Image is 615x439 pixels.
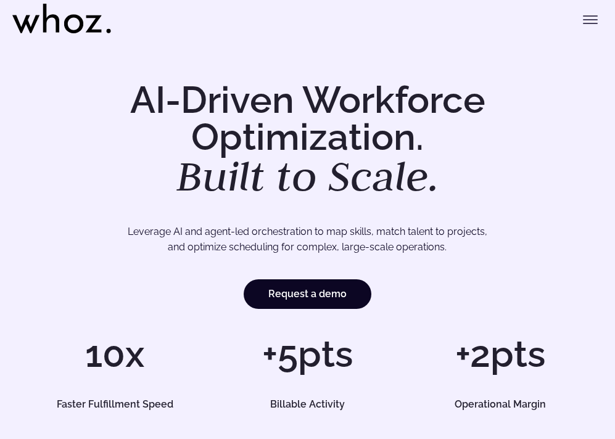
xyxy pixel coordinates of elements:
h1: +2pts [410,335,590,372]
h1: AI-Driven Workforce Optimization. [25,81,590,197]
h5: Billable Activity [226,400,389,409]
h1: 10x [25,335,205,372]
button: Toggle menu [578,7,603,32]
h5: Faster Fulfillment Speed [34,400,196,409]
em: Built to Scale. [176,149,439,203]
p: Leverage AI and agent-led orchestration to map skills, match talent to projects, and optimize sch... [53,224,562,255]
a: Request a demo [244,279,371,309]
h5: Operational Margin [419,400,581,409]
h1: +5pts [217,335,397,372]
